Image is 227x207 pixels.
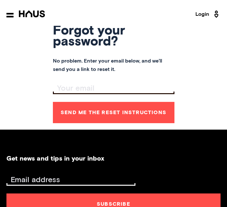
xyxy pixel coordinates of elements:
input: Your email [54,84,174,93]
h1: Forgot your password? [53,26,174,47]
a: Login [195,6,221,22]
h2: Get news and tips in your inbox [6,155,104,162]
span: No problem. Enter your email below, and we’ll send you a link to reset it. [53,57,174,74]
input: Email address [8,176,135,184]
button: Send me the reset instructions [53,102,174,123]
